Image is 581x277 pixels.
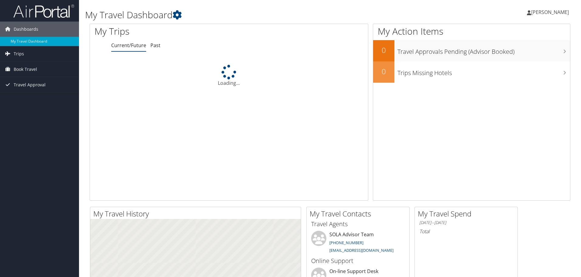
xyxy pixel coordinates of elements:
h3: Trips Missing Hotels [397,66,570,77]
a: [PERSON_NAME] [527,3,575,21]
li: SOLA Advisor Team [308,231,408,256]
h1: My Action Items [373,25,570,38]
h6: [DATE] - [DATE] [419,220,513,226]
span: Dashboards [14,22,38,37]
span: [PERSON_NAME] [531,9,569,16]
h2: My Travel Contacts [310,209,409,219]
h3: Online Support [311,257,405,265]
span: Trips [14,46,24,61]
a: 0Trips Missing Hotels [373,61,570,83]
a: [PHONE_NUMBER] [329,240,363,245]
h3: Travel Approvals Pending (Advisor Booked) [397,44,570,56]
h1: My Trips [95,25,248,38]
img: airportal-logo.png [13,4,74,18]
a: Past [150,42,160,49]
h2: 0 [373,45,394,55]
h2: My Travel History [93,209,301,219]
a: [EMAIL_ADDRESS][DOMAIN_NAME] [329,248,394,253]
h6: Total [419,228,513,235]
h3: Travel Agents [311,220,405,228]
span: Travel Approval [14,77,46,92]
h2: My Travel Spend [418,209,517,219]
a: Current/Future [111,42,146,49]
span: Book Travel [14,62,37,77]
h2: 0 [373,66,394,77]
h1: My Travel Dashboard [85,9,412,21]
a: 0Travel Approvals Pending (Advisor Booked) [373,40,570,61]
div: Loading... [90,65,368,87]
